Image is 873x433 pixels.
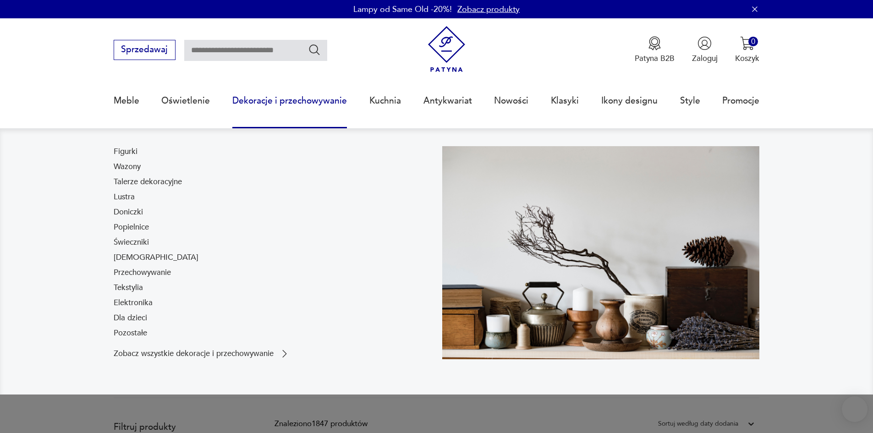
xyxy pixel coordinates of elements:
p: Zobacz wszystkie dekoracje i przechowywanie [114,350,274,357]
p: Zaloguj [692,53,718,64]
a: Lustra [114,192,135,203]
a: Sprzedawaj [114,47,176,54]
button: Sprzedawaj [114,40,176,60]
a: Antykwariat [423,80,472,122]
a: Talerze dekoracyjne [114,176,182,187]
a: Tekstylia [114,282,143,293]
p: Lampy od Same Old -20%! [353,4,452,15]
a: Dekoracje i przechowywanie [232,80,347,122]
a: Figurki [114,146,137,157]
img: Patyna - sklep z meblami i dekoracjami vintage [423,26,470,72]
a: Popielnice [114,222,149,233]
a: Zobacz wszystkie dekoracje i przechowywanie [114,348,290,359]
a: [DEMOGRAPHIC_DATA] [114,252,198,263]
button: Szukaj [308,43,321,56]
a: Dla dzieci [114,312,147,323]
p: Koszyk [735,53,759,64]
a: Ikony designu [601,80,658,122]
button: Zaloguj [692,36,718,64]
a: Ikona medaluPatyna B2B [635,36,675,64]
button: 0Koszyk [735,36,759,64]
a: Elektronika [114,297,153,308]
a: Doniczki [114,207,143,218]
a: Wazony [114,161,141,172]
a: Klasyki [551,80,579,122]
a: Nowości [494,80,528,122]
a: Promocje [722,80,759,122]
img: Ikonka użytkownika [697,36,712,50]
a: Kuchnia [369,80,401,122]
a: Świeczniki [114,237,149,248]
iframe: Smartsupp widget button [842,396,868,422]
a: Zobacz produkty [457,4,520,15]
a: Oświetlenie [161,80,210,122]
img: cfa44e985ea346226f89ee8969f25989.jpg [442,146,760,359]
button: Patyna B2B [635,36,675,64]
img: Ikona medalu [648,36,662,50]
a: Przechowywanie [114,267,171,278]
a: Style [680,80,700,122]
img: Ikona koszyka [740,36,754,50]
a: Pozostałe [114,328,147,339]
div: 0 [748,37,758,46]
a: Meble [114,80,139,122]
p: Patyna B2B [635,53,675,64]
